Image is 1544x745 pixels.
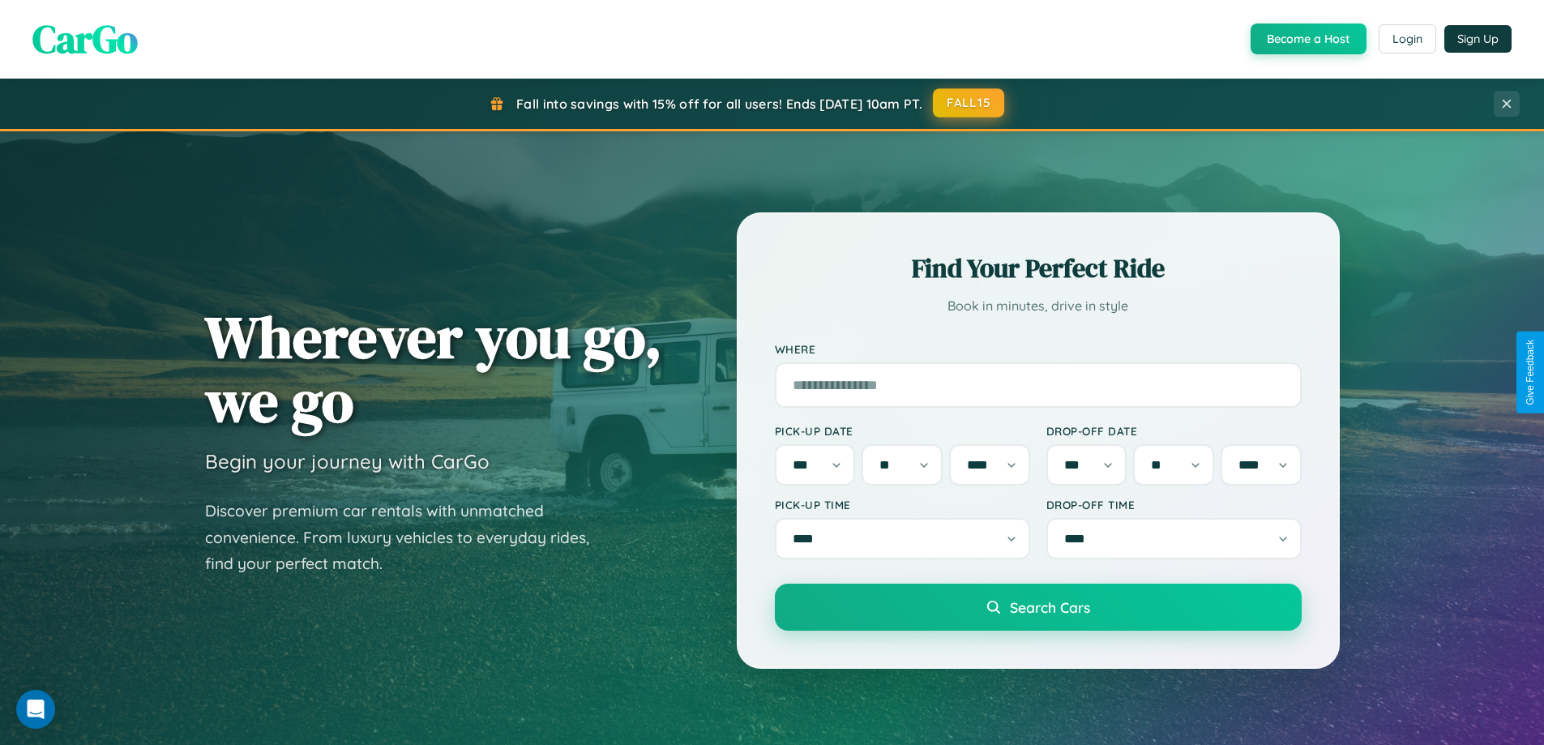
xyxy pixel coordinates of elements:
button: Search Cars [775,584,1302,631]
label: Pick-up Time [775,498,1030,512]
div: Give Feedback [1525,340,1536,405]
label: Drop-off Time [1046,498,1302,512]
span: Search Cars [1010,598,1090,616]
label: Drop-off Date [1046,424,1302,438]
h3: Begin your journey with CarGo [205,449,490,473]
div: Open Intercom Messenger [16,690,55,729]
span: Fall into savings with 15% off for all users! Ends [DATE] 10am PT. [516,96,922,112]
button: Login [1379,24,1436,54]
button: Sign Up [1444,25,1512,53]
button: Become a Host [1251,24,1367,54]
label: Pick-up Date [775,424,1030,438]
p: Discover premium car rentals with unmatched convenience. From luxury vehicles to everyday rides, ... [205,498,610,577]
p: Book in minutes, drive in style [775,294,1302,318]
span: CarGo [32,12,138,66]
button: FALL15 [933,88,1004,118]
h1: Wherever you go, we go [205,305,662,433]
label: Where [775,342,1302,356]
h2: Find Your Perfect Ride [775,250,1302,286]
